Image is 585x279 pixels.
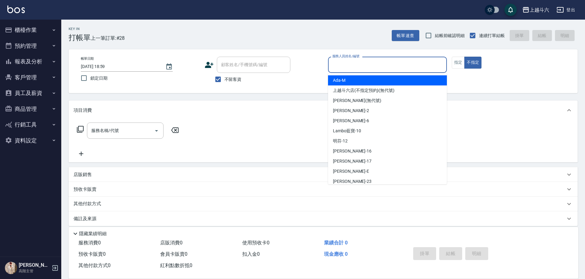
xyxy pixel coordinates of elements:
span: 上越斗六店(不指定預約) (無代號) [333,87,394,94]
button: 登出 [554,4,578,16]
button: 指定 [452,57,465,69]
button: 上越斗六 [520,4,552,16]
img: Person [5,262,17,274]
button: 商品管理 [2,101,59,117]
span: 使用預收卡 0 [242,240,270,246]
span: 店販消費 0 [160,240,183,246]
label: 服務人員姓名/編號 [332,54,359,58]
p: 項目消費 [74,107,92,114]
label: 帳單日期 [81,56,94,61]
span: [PERSON_NAME] -E [333,168,369,175]
span: Ada -M [333,77,345,84]
div: 備註及來源 [69,211,578,226]
div: 項目消費 [69,100,578,120]
div: 預收卡販賣 [69,182,578,197]
h5: [PERSON_NAME] [19,262,50,268]
span: [PERSON_NAME] -6 [333,118,369,124]
button: 帳單速查 [392,30,419,41]
span: 預收卡販賣 0 [78,251,106,257]
button: Choose date, selected date is 2025-10-12 [162,59,176,74]
img: Logo [7,6,25,13]
button: Open [152,126,161,136]
div: 店販銷售 [69,167,578,182]
span: [PERSON_NAME] (無代號) [333,97,381,104]
p: 隱藏業績明細 [79,231,107,237]
span: 鎖定日期 [90,75,108,81]
p: 高階主管 [19,268,50,274]
span: Lambo藍寶 -10 [333,128,361,134]
span: [PERSON_NAME] -23 [333,178,372,185]
h2: Key In [69,27,91,31]
span: 紅利點數折抵 0 [160,262,192,268]
span: 服務消費 0 [78,240,101,246]
p: 店販銷售 [74,172,92,178]
p: 其他付款方式 [74,201,104,207]
span: 扣入金 0 [242,251,260,257]
span: 現金應收 0 [324,251,348,257]
span: [PERSON_NAME] -16 [333,148,372,154]
button: 報表及分析 [2,54,59,70]
span: [PERSON_NAME] -2 [333,107,369,114]
input: YYYY/MM/DD hh:mm [81,62,159,72]
span: 明芬 -12 [333,138,348,144]
button: 預約管理 [2,38,59,54]
div: 其他付款方式 [69,197,578,211]
span: 會員卡販賣 0 [160,251,187,257]
span: 上一筆訂單:#28 [91,34,125,42]
button: 員工及薪資 [2,85,59,101]
span: 不留客資 [225,76,242,83]
button: 不指定 [464,57,481,69]
button: save [504,4,517,16]
span: 結帳前確認明細 [435,32,465,39]
span: [PERSON_NAME] -17 [333,158,372,164]
button: 客戶管理 [2,70,59,85]
span: 業績合計 0 [324,240,348,246]
span: 連續打單結帳 [479,32,505,39]
button: 行銷工具 [2,117,59,133]
p: 預收卡販賣 [74,186,96,193]
h3: 打帳單 [69,33,91,42]
button: 櫃檯作業 [2,22,59,38]
button: 資料設定 [2,133,59,149]
span: 其他付款方式 0 [78,262,111,268]
p: 備註及來源 [74,216,96,222]
div: 上越斗六 [530,6,549,14]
